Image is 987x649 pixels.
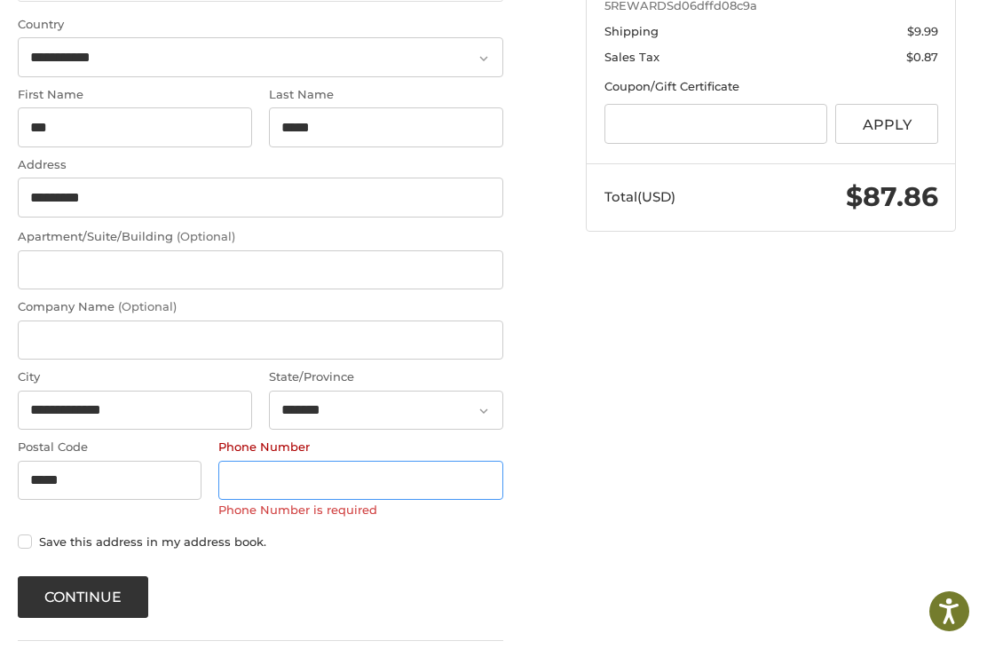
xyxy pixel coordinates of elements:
label: Last Name [269,86,503,104]
label: State/Province [269,368,503,386]
button: Continue [18,576,149,618]
label: Save this address in my address book. [18,534,504,549]
small: (Optional) [177,229,235,243]
input: Gift Certificate or Coupon Code [604,104,827,144]
label: Phone Number [218,439,503,456]
label: Company Name [18,298,504,316]
label: Country [18,16,504,34]
span: $9.99 [907,24,938,38]
span: $0.87 [906,50,938,64]
label: Address [18,156,504,174]
label: Postal Code [18,439,201,456]
span: Shipping [604,24,659,38]
label: Phone Number is required [218,503,503,517]
label: First Name [18,86,252,104]
button: Open LiveChat chat widget [204,23,225,44]
div: Coupon/Gift Certificate [604,78,938,96]
span: Sales Tax [604,50,659,64]
label: Apartment/Suite/Building [18,228,504,246]
p: We're away right now. Please check back later! [25,27,201,41]
button: Apply [835,104,938,144]
small: (Optional) [118,299,177,313]
span: Total (USD) [604,188,675,205]
label: City [18,368,252,386]
span: $87.86 [846,180,938,213]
